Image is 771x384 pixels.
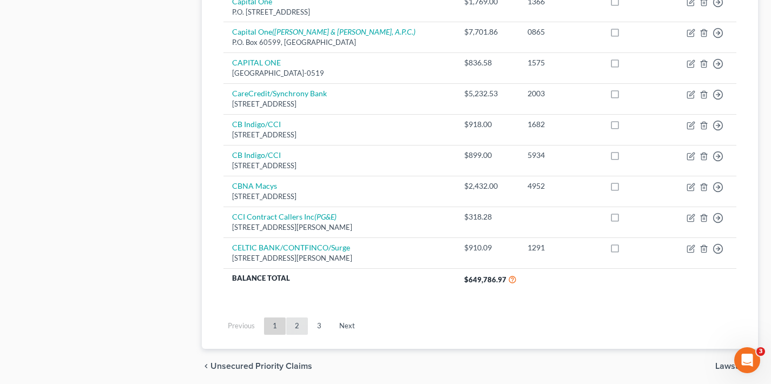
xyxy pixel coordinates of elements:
a: CBNA Macys [232,181,277,190]
span: Lawsuits [715,362,749,370]
div: [STREET_ADDRESS] [232,191,446,202]
div: P.O. [STREET_ADDRESS] [232,7,446,17]
div: $918.00 [464,119,510,130]
a: 3 [308,317,330,335]
a: CAPITAL ONE [232,58,281,67]
div: $910.09 [464,242,510,253]
div: 0865 [528,27,592,37]
div: $2,432.00 [464,181,510,191]
a: CB Indigo/CCI [232,120,281,129]
div: $318.28 [464,211,510,222]
th: Balance Total [223,268,455,290]
a: CareCredit/Synchrony Bank [232,89,327,98]
a: Capital One([PERSON_NAME] & [PERSON_NAME], A.P.C.) [232,27,416,36]
a: 2 [286,317,308,335]
button: chevron_left Unsecured Priority Claims [202,362,312,370]
span: $649,786.97 [464,275,506,284]
span: 3 [756,347,765,356]
div: 5934 [528,150,592,161]
div: $5,232.53 [464,88,510,99]
div: [STREET_ADDRESS] [232,161,446,171]
div: 1682 [528,119,592,130]
div: [STREET_ADDRESS] [232,130,446,140]
div: [STREET_ADDRESS][PERSON_NAME] [232,253,446,263]
iframe: Intercom live chat [734,347,760,373]
div: [STREET_ADDRESS][PERSON_NAME] [232,222,446,233]
div: $836.58 [464,57,510,68]
a: Next [331,317,364,335]
div: [GEOGRAPHIC_DATA]-0519 [232,68,446,78]
i: ([PERSON_NAME] & [PERSON_NAME], A.P.C.) [272,27,416,36]
span: Unsecured Priority Claims [210,362,312,370]
div: 1291 [528,242,592,253]
button: Lawsuits chevron_right [715,362,758,370]
div: 4952 [528,181,592,191]
a: 1 [264,317,286,335]
a: CCI Contract Callers Inc(PG&E) [232,212,337,221]
a: CB Indigo/CCI [232,150,281,160]
div: 1575 [528,57,592,68]
div: $899.00 [464,150,510,161]
div: 2003 [528,88,592,99]
i: chevron_left [202,362,210,370]
div: $7,701.86 [464,27,510,37]
i: (PG&E) [314,212,337,221]
div: P.O. Box 60599, [GEOGRAPHIC_DATA] [232,37,446,48]
a: CELTIC BANK/CONTFINCO/Surge [232,243,350,252]
div: [STREET_ADDRESS] [232,99,446,109]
